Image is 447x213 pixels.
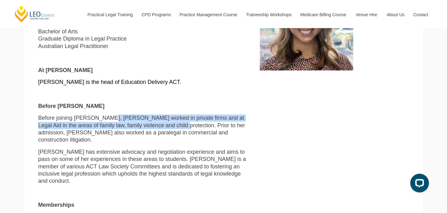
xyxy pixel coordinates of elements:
[38,202,74,208] strong: Memberships
[14,5,55,23] a: [PERSON_NAME] Centre for Law
[38,103,105,109] strong: Before [PERSON_NAME]
[409,1,433,28] a: Contact
[38,148,251,185] p: [PERSON_NAME] has extensive advocacy and negotiation experience and aims to pass on some of her e...
[38,21,251,50] p: Bachelor of Laws Bachelor of Arts Graduate Diploma in Legal Practice Australian Legal Practitioner
[38,79,181,85] span: [PERSON_NAME] is the head of Education Delivery ACT.
[83,1,137,28] a: Practical Legal Training
[405,171,431,197] iframe: LiveChat chat widget
[351,1,382,28] a: Venue Hire
[38,114,251,144] p: Before joining [PERSON_NAME], [PERSON_NAME] worked in private firms and at Legal Aid in the areas...
[241,1,296,28] a: Traineeship Workshops
[137,1,175,28] a: CPD Programs
[296,1,351,28] a: Medicare Billing Course
[38,67,93,73] strong: At [PERSON_NAME]
[175,1,241,28] a: Practice Management Course
[382,1,409,28] a: About Us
